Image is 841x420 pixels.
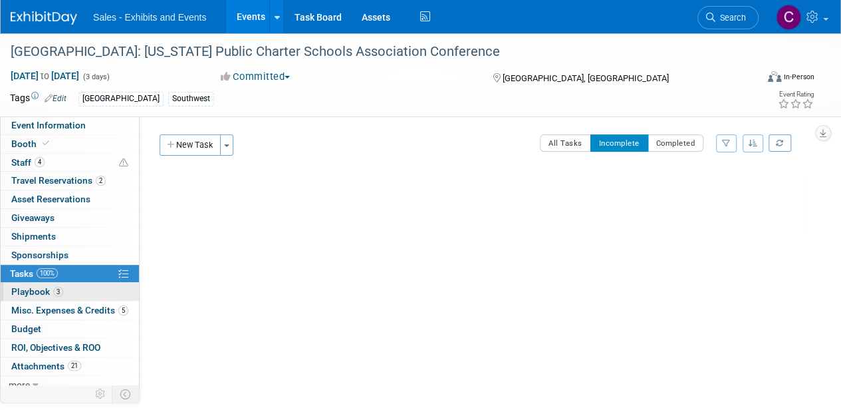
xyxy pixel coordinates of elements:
span: ROI, Objectives & ROO [11,342,100,353]
span: [GEOGRAPHIC_DATA], [GEOGRAPHIC_DATA] [502,73,668,83]
span: Misc. Expenses & Credits [11,305,128,315]
a: Search [697,6,759,29]
span: Playbook [11,286,63,297]
div: In-Person [783,72,814,82]
span: Attachments [11,361,81,371]
button: Committed [216,70,295,84]
a: Staff4 [1,154,139,172]
img: Christine Lurz [776,5,801,30]
span: Shipments [11,231,56,242]
span: 4 [35,157,45,167]
a: Travel Reservations2 [1,172,139,190]
span: 21 [68,361,81,371]
div: [GEOGRAPHIC_DATA]: [US_STATE] Public Charter Schools Association Conference [6,40,746,64]
button: New Task [160,134,221,156]
span: 5 [118,306,128,315]
span: 2 [96,176,106,186]
a: Playbook3 [1,283,139,301]
span: Giveaways [11,212,55,223]
a: Edit [45,94,66,103]
a: ROI, Objectives & ROO [1,339,139,357]
span: Event Information [11,120,86,130]
a: Sponsorships [1,246,139,264]
td: Tags [10,91,66,106]
button: Completed [648,134,704,152]
a: Misc. Expenses & Credits5 [1,302,139,319]
a: Giveaways [1,209,139,227]
a: Shipments [1,228,139,246]
a: Event Information [1,116,139,134]
a: Refresh [769,134,791,152]
a: Budget [1,320,139,338]
div: Event Rating [778,91,814,98]
td: Toggle Event Tabs [112,385,140,403]
div: Event Format [697,69,814,89]
button: Incomplete [590,134,648,152]
a: Asset Reservations [1,190,139,208]
span: Sales - Exhibits and Events [93,12,206,23]
img: Format-Inperson.png [768,71,781,82]
div: [GEOGRAPHIC_DATA] [78,92,164,106]
span: [DATE] [DATE] [10,70,80,82]
span: Travel Reservations [11,175,106,186]
span: 3 [53,287,63,297]
span: Asset Reservations [11,194,90,204]
span: Tasks [10,268,58,279]
td: Personalize Event Tab Strip [89,385,112,403]
span: Search [715,13,746,23]
span: more [9,379,30,390]
span: Booth [11,138,52,149]
a: more [1,376,139,394]
img: ExhibitDay [11,11,77,25]
a: Booth [1,135,139,153]
span: to [39,71,51,81]
div: Southwest [168,92,214,106]
span: (3 days) [82,73,110,81]
a: Attachments21 [1,357,139,375]
span: Potential Scheduling Conflict -- at least one attendee is tagged in another overlapping event. [119,157,128,169]
i: Booth reservation complete [43,140,49,147]
button: All Tasks [540,134,591,152]
span: 100% [37,268,58,278]
span: Staff [11,157,45,168]
span: Sponsorships [11,250,68,260]
span: Budget [11,323,41,334]
a: Tasks100% [1,265,139,283]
